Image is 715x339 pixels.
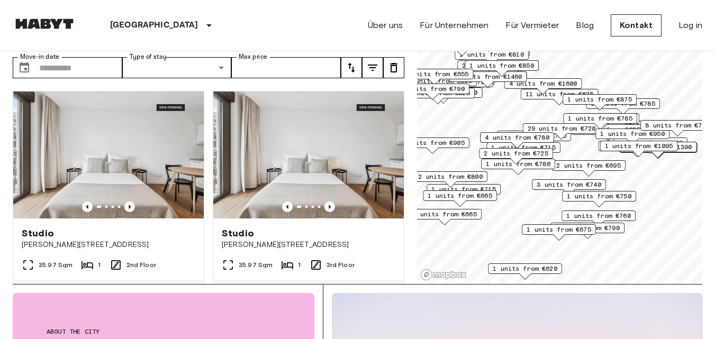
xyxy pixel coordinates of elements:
span: 3 units from €740 [537,180,601,189]
div: Map marker [620,142,698,159]
div: Map marker [523,123,601,140]
a: Über uns [368,19,403,32]
div: Map marker [465,60,539,77]
div: Map marker [551,160,626,177]
span: 1 units from €1460 [454,72,522,81]
span: 2 units from €790 [400,84,465,94]
a: Blog [576,19,594,32]
span: 1 units from €785 [591,99,655,108]
span: 1 units from €785 [568,114,632,123]
a: Kontakt [611,14,662,36]
p: [GEOGRAPHIC_DATA] [110,19,198,32]
div: Map marker [522,224,596,241]
div: Map marker [480,132,554,149]
button: tune [341,57,362,78]
label: Move-in date [20,52,59,61]
span: 3rd Floor [327,260,355,270]
span: 1 units from €715 [491,143,556,152]
span: 1 units from €875 [567,95,632,104]
label: Type of stay [130,52,167,61]
span: 1 units from €620 [493,264,557,273]
div: Map marker [599,141,676,157]
a: Marketing picture of unit DE-01-490-309-001Previous imagePrevious imageStudio[PERSON_NAME][STREET... [213,91,404,316]
button: Choose date [14,57,35,78]
button: Previous image [124,201,135,212]
div: Map marker [395,84,469,100]
a: Mapbox logo [420,269,467,281]
button: Previous image [282,201,293,212]
div: Map marker [395,138,469,154]
span: 1 units from €825 [405,88,470,98]
a: Marketing picture of unit DE-01-490-209-001Previous imagePrevious imageStudio[PERSON_NAME][STREET... [13,91,204,316]
span: [PERSON_NAME][STREET_ADDRESS] [222,240,395,250]
span: 1 [298,260,301,270]
img: Habyt [13,19,76,29]
span: 1 units from €675 [527,225,591,234]
span: About the city [47,327,280,336]
div: Map marker [455,49,529,66]
button: tune [383,57,404,78]
span: 1 units from €810 [459,50,524,59]
div: Map marker [550,223,625,239]
div: Map marker [408,209,482,225]
div: Map marker [413,171,487,188]
span: Studio [222,227,254,240]
span: 4 units from €780 [485,133,549,142]
div: Map marker [595,129,669,145]
img: Marketing picture of unit DE-01-490-209-001 [13,91,204,218]
div: Map marker [497,131,571,147]
span: 1 units from €790 [555,223,620,233]
div: Map marker [405,87,483,104]
span: 1 units from €750 [567,191,631,201]
span: 2 units from €695 [556,161,621,170]
span: 35.97 Sqm [39,260,73,270]
div: Map marker [563,113,637,130]
span: 1 units from €850 [469,61,534,70]
span: 2nd Floor [126,260,156,270]
span: 3 units from €755 [502,131,566,141]
label: Max price [239,52,267,61]
div: Map marker [521,89,599,105]
div: Map marker [449,71,527,88]
a: Für Unternehmen [420,19,488,32]
button: tune [362,57,383,78]
a: Für Vermieter [505,19,559,32]
span: 2 units from €730 [462,61,527,70]
span: 1 units from €665 [428,191,492,200]
span: 24 units from €655 [401,69,469,79]
span: 2 units from €800 [418,172,483,181]
span: 29 units from €720 [528,124,596,133]
div: Map marker [562,191,636,207]
div: Map marker [640,120,714,136]
span: 1 units from €950 [600,129,665,139]
div: Map marker [479,148,553,164]
div: Map marker [562,210,636,227]
span: 35.97 Sqm [239,260,273,270]
span: 1 units from €905 [400,138,465,148]
span: 8 units from €720 [645,121,710,130]
a: Log in [678,19,702,32]
span: 1 units from €1390 [624,142,692,152]
span: 2 units from €725 [484,149,548,158]
span: [PERSON_NAME][STREET_ADDRESS] [22,240,195,250]
div: Map marker [619,142,697,158]
button: Previous image [324,201,335,212]
span: 1 units from €1095 [605,141,673,151]
div: Map marker [481,159,555,175]
div: Map marker [423,190,497,207]
div: Map marker [488,263,562,280]
span: Studio [22,227,54,240]
div: Map marker [563,94,637,111]
span: 11 units from €635 [526,89,594,99]
button: Previous image [82,201,93,212]
div: Map marker [504,78,582,95]
span: 1 units from €760 [566,211,631,221]
span: 1 units from €715 [431,185,496,194]
div: Map marker [600,141,678,157]
span: 1 units from €665 [412,209,477,219]
span: 4 units from €1600 [509,79,577,88]
div: Map marker [396,69,474,85]
img: Marketing picture of unit DE-01-490-309-001 [213,91,404,218]
span: 1 [98,260,101,270]
div: Map marker [532,179,606,196]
